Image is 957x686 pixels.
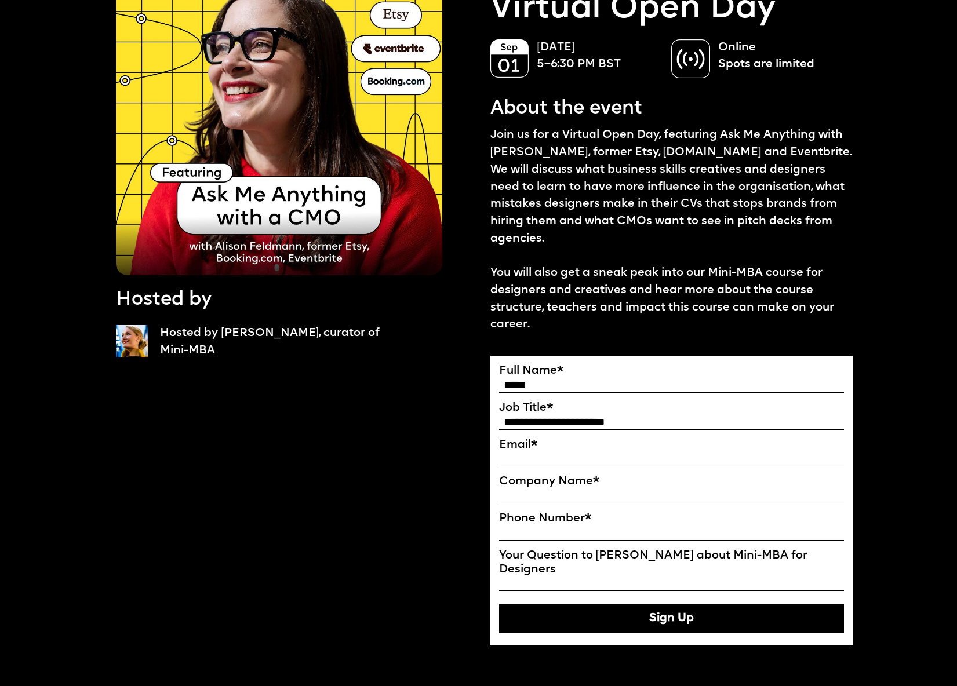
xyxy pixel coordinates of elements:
p: Join us for a Virtual Open Day, featuring Ask Me Anything with [PERSON_NAME], former Etsy, [DOMAI... [490,127,853,334]
label: Full Name [499,364,845,378]
label: Job Title [499,402,845,415]
label: Phone Number [499,512,845,526]
p: [DATE] 5–6:30 PM BST [537,39,660,74]
p: About the event [490,96,642,122]
label: Email [499,439,845,453]
button: Sign Up [499,604,845,633]
p: Hosted by [PERSON_NAME], curator of Mini-MBA [160,325,383,359]
p: Hosted by [116,287,212,313]
label: Company Name [499,475,845,489]
label: Your Question to [PERSON_NAME] about Mini-MBA for Designers [499,549,845,577]
p: Online Spots are limited [718,39,841,74]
